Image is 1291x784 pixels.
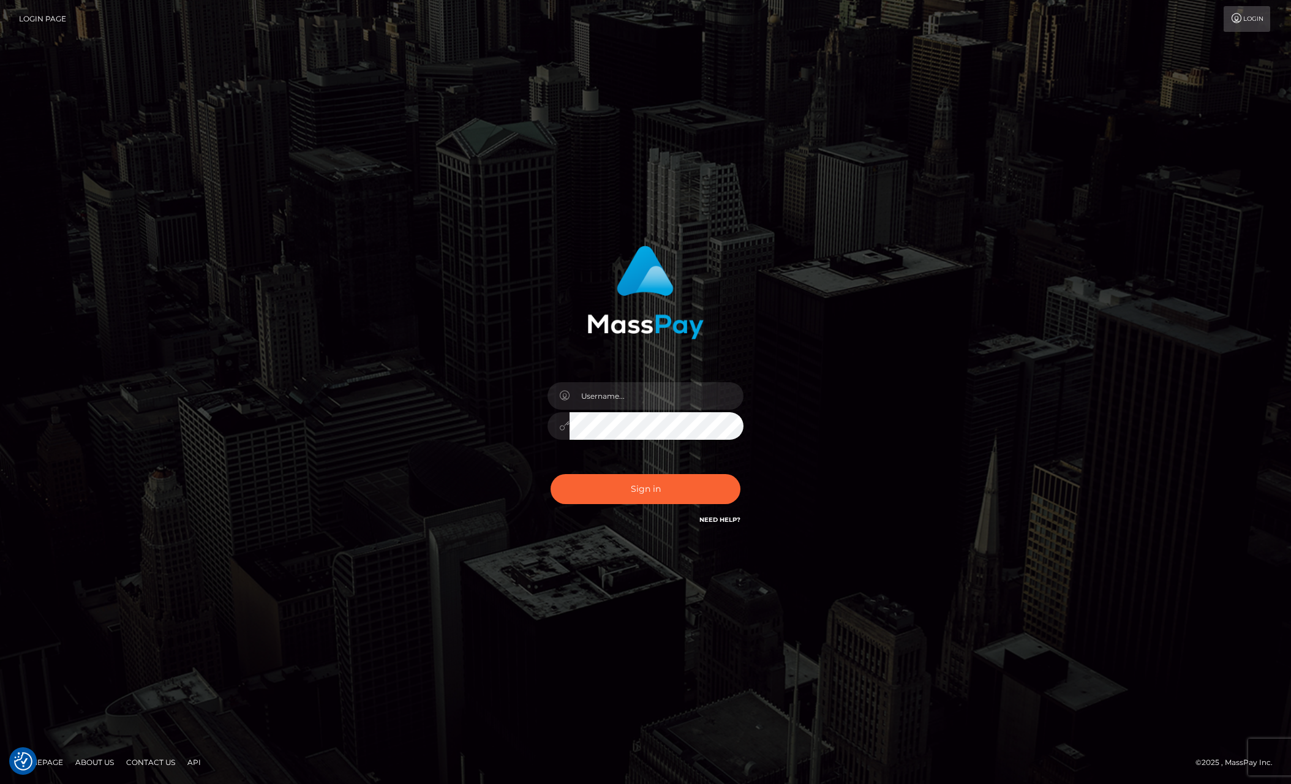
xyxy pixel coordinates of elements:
a: About Us [70,753,119,772]
img: MassPay Login [587,246,704,339]
input: Username... [570,382,743,410]
a: Need Help? [699,516,740,524]
a: API [183,753,206,772]
button: Sign in [551,474,740,504]
a: Contact Us [121,753,180,772]
a: Login Page [19,6,66,32]
button: Consent Preferences [14,752,32,771]
a: Login [1224,6,1270,32]
div: © 2025 , MassPay Inc. [1195,756,1282,769]
img: Revisit consent button [14,752,32,771]
a: Homepage [13,753,68,772]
